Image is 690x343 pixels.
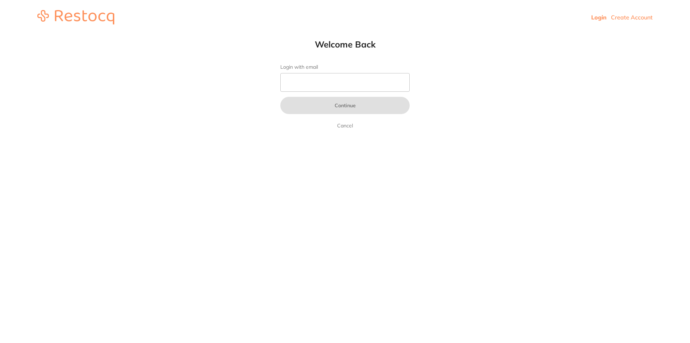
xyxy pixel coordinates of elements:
[266,39,424,50] h1: Welcome Back
[37,10,114,24] img: restocq_logo.svg
[591,14,607,21] a: Login
[280,97,410,114] button: Continue
[280,64,410,70] label: Login with email
[611,14,653,21] a: Create Account
[336,121,354,130] a: Cancel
